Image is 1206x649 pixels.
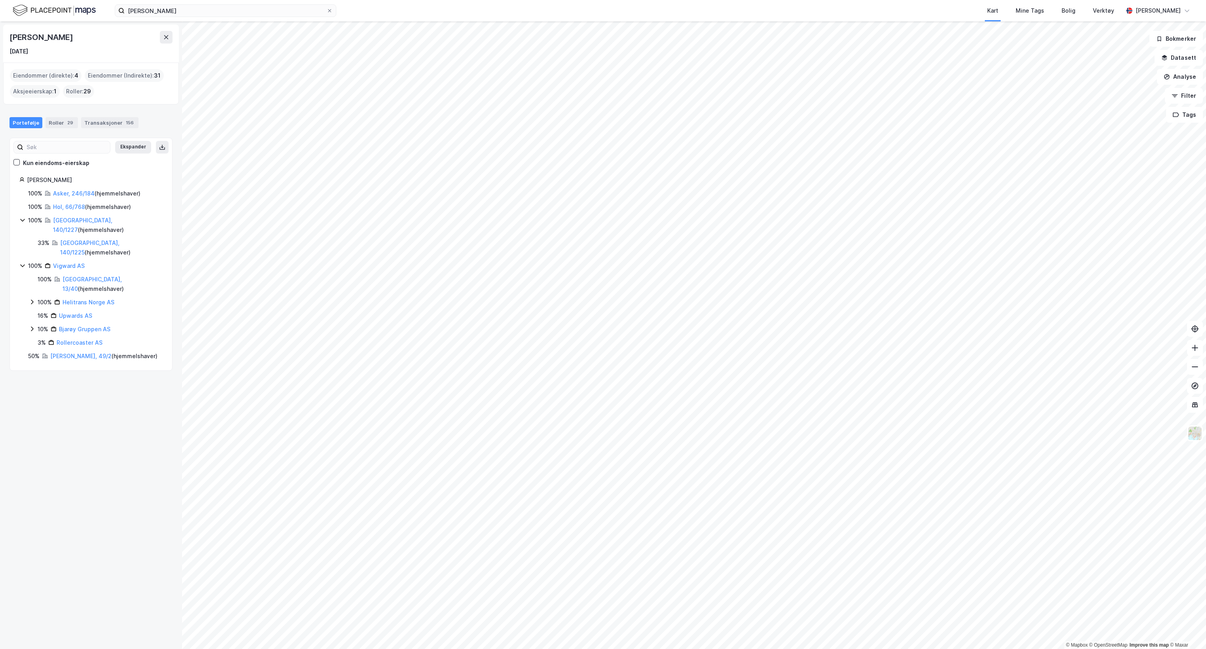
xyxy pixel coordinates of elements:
[53,216,163,235] div: ( hjemmelshaver )
[63,276,122,292] a: [GEOGRAPHIC_DATA], 13/40
[66,119,75,127] div: 29
[38,298,52,307] div: 100%
[63,299,114,306] a: Helitrans Norge AS
[1136,6,1181,15] div: [PERSON_NAME]
[81,117,138,128] div: Transaksjoner
[1066,642,1088,648] a: Mapbox
[85,69,164,82] div: Eiendommer (Indirekte) :
[46,117,78,128] div: Roller
[53,202,131,212] div: ( hjemmelshaver )
[1089,642,1128,648] a: OpenStreetMap
[74,71,78,80] span: 4
[10,85,60,98] div: Aksjeeierskap :
[27,175,163,185] div: [PERSON_NAME]
[154,71,161,80] span: 31
[9,47,28,56] div: [DATE]
[38,275,52,284] div: 100%
[38,338,46,347] div: 3%
[1166,107,1203,123] button: Tags
[1187,426,1202,441] img: Z
[1155,50,1203,66] button: Datasett
[50,351,157,361] div: ( hjemmelshaver )
[13,4,96,17] img: logo.f888ab2527a4732fd821a326f86c7f29.svg
[1166,611,1206,649] iframe: Chat Widget
[23,158,89,168] div: Kun eiendoms-eierskap
[10,69,82,82] div: Eiendommer (direkte) :
[60,239,119,256] a: [GEOGRAPHIC_DATA], 140/1225
[57,339,102,346] a: Rollercoaster AS
[53,203,85,210] a: Hol, 66/768
[9,31,74,44] div: [PERSON_NAME]
[63,275,163,294] div: ( hjemmelshaver )
[38,238,49,248] div: 33%
[28,351,40,361] div: 50%
[54,87,57,96] span: 1
[28,202,42,212] div: 100%
[53,190,95,197] a: Asker, 246/184
[50,353,112,359] a: [PERSON_NAME], 49/2
[1062,6,1075,15] div: Bolig
[1149,31,1203,47] button: Bokmerker
[124,119,135,127] div: 156
[1157,69,1203,85] button: Analyse
[9,117,42,128] div: Portefølje
[987,6,998,15] div: Kart
[125,5,326,17] input: Søk på adresse, matrikkel, gårdeiere, leietakere eller personer
[83,87,91,96] span: 29
[1093,6,1114,15] div: Verktøy
[59,326,110,332] a: Bjarøy Gruppen AS
[1165,88,1203,104] button: Filter
[59,312,92,319] a: Upwards AS
[53,217,112,233] a: [GEOGRAPHIC_DATA], 140/1227
[28,216,42,225] div: 100%
[23,141,110,153] input: Søk
[1166,611,1206,649] div: Kontrollprogram for chat
[53,262,85,269] a: Vigward AS
[38,311,48,321] div: 16%
[60,238,163,257] div: ( hjemmelshaver )
[28,189,42,198] div: 100%
[1130,642,1169,648] a: Improve this map
[63,85,94,98] div: Roller :
[53,189,140,198] div: ( hjemmelshaver )
[115,141,151,154] button: Ekspander
[1016,6,1044,15] div: Mine Tags
[38,324,48,334] div: 10%
[28,261,42,271] div: 100%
